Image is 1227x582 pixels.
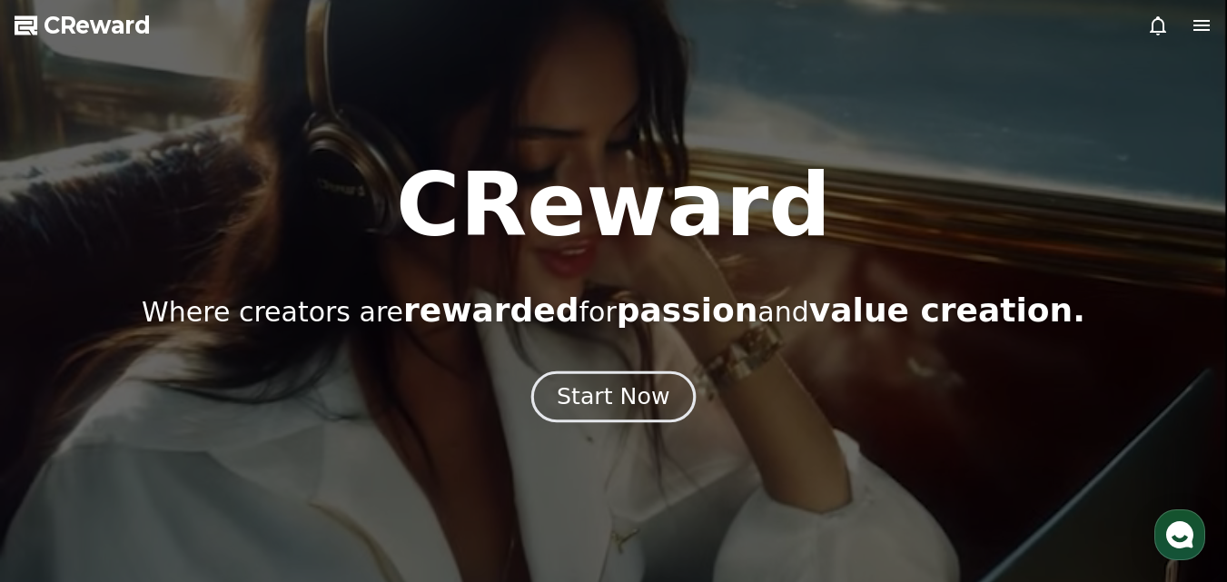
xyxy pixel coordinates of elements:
[403,291,579,329] span: rewarded
[269,459,313,473] span: Settings
[46,459,78,473] span: Home
[535,390,692,408] a: Start Now
[120,431,234,477] a: Messages
[15,11,151,40] a: CReward
[809,291,1085,329] span: value creation.
[531,370,696,422] button: Start Now
[396,162,831,249] h1: CReward
[557,381,669,412] div: Start Now
[151,459,204,474] span: Messages
[5,431,120,477] a: Home
[234,431,349,477] a: Settings
[44,11,151,40] span: CReward
[142,292,1085,329] p: Where creators are for and
[617,291,758,329] span: passion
